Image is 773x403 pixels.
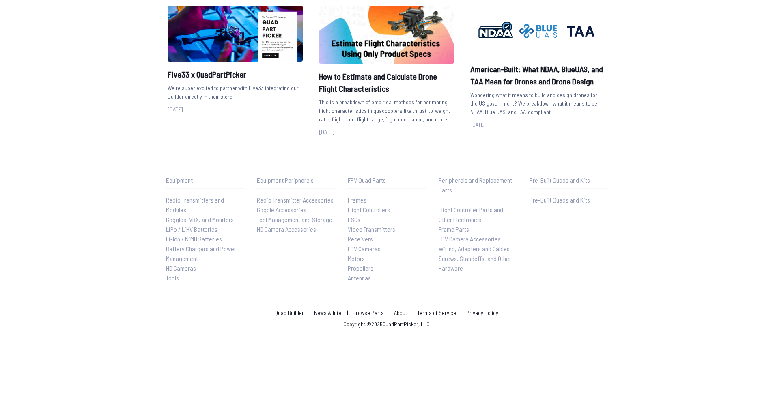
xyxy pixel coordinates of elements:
a: Tools [166,273,244,283]
a: Receivers [348,234,426,244]
p: Equipment Peripherals [257,175,335,185]
span: Goggle Accessories [257,206,306,213]
a: image of postHow to Estimate and Calculate Drone Flight CharacteristicsThis is a breakdown of emp... [319,6,454,136]
p: FPV Quad Parts [348,175,426,185]
span: ESCs [348,216,360,223]
a: Motors [348,254,426,263]
a: Flight Controllers [348,205,426,215]
p: This is a breakdown of empirical methods for estimating flight characteristics in quadcopters lik... [319,98,454,123]
a: Flight Controller Parts and Other Electronics [439,205,517,224]
a: Video Transmitters [348,224,426,234]
span: Li-Ion / NiMH Batteries [166,235,222,243]
a: Goggle Accessories [257,205,335,215]
a: Screws, Standoffs, and Other Hardware [439,254,517,273]
span: Radio Transmitter Accessories [257,196,334,204]
span: Motors [348,254,365,262]
a: Frames [348,195,426,205]
a: Propellers [348,263,426,273]
p: Equipment [166,175,244,185]
p: Copyright © 2025 QuadPartPicker, LLC [343,320,430,328]
span: HD Camera Accessories [257,225,316,233]
span: Screws, Standoffs, and Other Hardware [439,254,511,272]
a: Radio Transmitter Accessories [257,195,335,205]
a: Antennas [348,273,426,283]
a: Goggles, VRX, and Monitors [166,215,244,224]
a: LiPo / LiHV Batteries [166,224,244,234]
span: Propellers [348,264,373,272]
a: News & Intel [314,309,342,316]
span: Battery Chargers and Power Management [166,245,236,262]
span: Frames [348,196,366,204]
p: Wondering what it means to build and design drones for the US government? We breakdown what it me... [470,91,605,116]
span: FPV Cameras [348,245,381,252]
span: FPV Camera Accessories [439,235,501,243]
h2: Five33 x QuadPartPicker [168,68,303,80]
a: Radio Transmitters and Modules [166,195,244,215]
a: Battery Chargers and Power Management [166,244,244,263]
h2: How to Estimate and Calculate Drone Flight Characteristics [319,70,454,95]
span: Radio Transmitters and Modules [166,196,224,213]
img: image of post [319,6,454,64]
img: image of post [168,6,303,61]
span: [DATE] [319,128,334,135]
h2: American-Built: What NDAA, BlueUAS, and TAA Mean for Drones and Drone Design [470,63,605,87]
span: Flight Controllers [348,206,390,213]
a: Privacy Policy [466,309,498,316]
span: Video Transmitters [348,225,395,233]
a: HD Camera Accessories [257,224,335,234]
a: image of postAmerican-Built: What NDAA, BlueUAS, and TAA Mean for Drones and Drone DesignWonderin... [470,6,605,129]
span: Pre-Built Quads and Kits [530,196,590,204]
a: HD Cameras [166,263,244,273]
p: | | | | | [272,309,502,317]
a: Quad Builder [275,309,304,316]
span: LiPo / LiHV Batteries [166,225,217,233]
img: image of post [470,6,605,56]
span: Tools [166,274,179,282]
span: Frame Parts [439,225,469,233]
span: Tool Management and Storage [257,216,332,223]
p: Pre-Built Quads and Kits [530,175,607,185]
span: [DATE] [470,121,486,128]
span: Receivers [348,235,373,243]
span: HD Cameras [166,264,196,272]
a: FPV Camera Accessories [439,234,517,244]
a: Browse Parts [353,309,384,316]
a: Wiring, Adapters and Cables [439,244,517,254]
span: Flight Controller Parts and Other Electronics [439,206,503,223]
a: FPV Cameras [348,244,426,254]
a: Terms of Service [417,309,456,316]
span: [DATE] [168,106,183,112]
a: Frame Parts [439,224,517,234]
span: Wiring, Adapters and Cables [439,245,510,252]
p: We're super excited to partner with Five33 integrating our Builder directly in their store! [168,84,303,101]
a: Li-Ion / NiMH Batteries [166,234,244,244]
a: image of postFive33 x QuadPartPickerWe're super excited to partner with Five33 integrating our Bu... [168,6,303,113]
span: Antennas [348,274,371,282]
span: Goggles, VRX, and Monitors [166,216,234,223]
a: Tool Management and Storage [257,215,335,224]
p: Peripherals and Replacement Parts [439,175,517,195]
a: Pre-Built Quads and Kits [530,195,607,205]
a: About [394,309,407,316]
a: ESCs [348,215,426,224]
